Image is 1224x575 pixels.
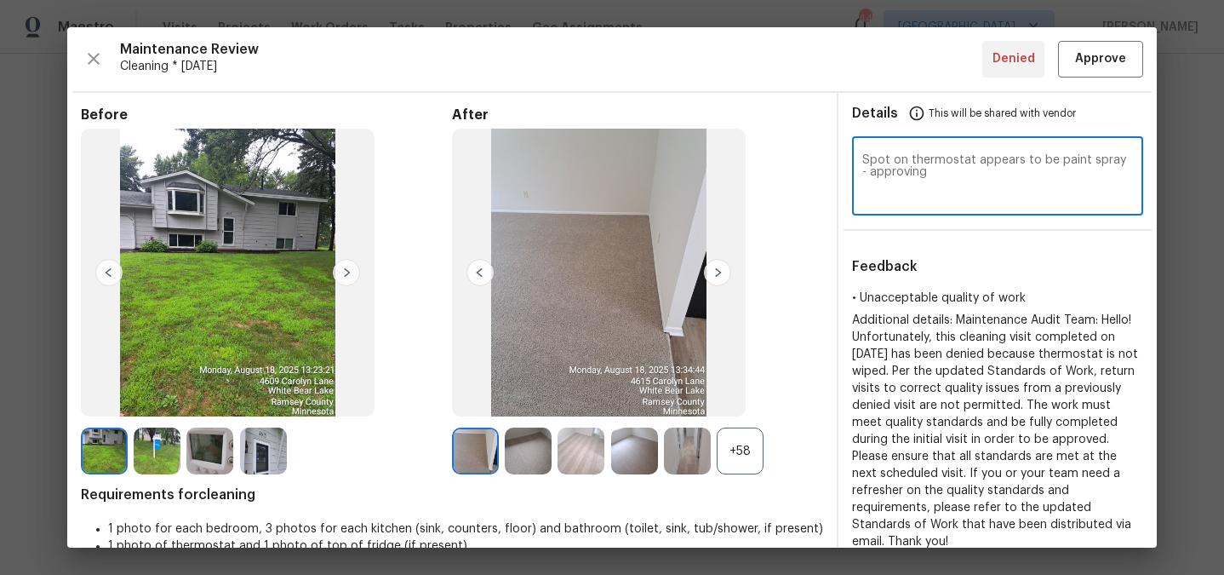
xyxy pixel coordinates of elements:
[466,259,494,286] img: left-chevron-button-url
[1058,41,1143,78] button: Approve
[108,520,823,538] li: 1 photo for each bedroom, 3 photos for each kitchen (sink, counters, floor) and bathroom (toilet,...
[95,259,123,286] img: left-chevron-button-url
[852,260,918,273] span: Feedback
[1075,49,1126,70] span: Approve
[704,259,731,286] img: right-chevron-button-url
[81,486,823,503] span: Requirements for cleaning
[120,41,982,58] span: Maintenance Review
[852,93,898,134] span: Details
[862,154,1133,202] textarea: Spot on thermostat appears to be paint spray - approving
[333,259,360,286] img: right-chevron-button-url
[108,538,823,555] li: 1 photo of thermostat and 1 photo of top of fridge (if present)
[452,106,823,124] span: After
[81,106,452,124] span: Before
[717,428,764,474] div: +58
[852,314,1138,548] span: Additional details: Maintenance Audit Team: Hello! Unfortunately, this cleaning visit completed o...
[929,93,1076,134] span: This will be shared with vendor
[120,58,982,75] span: Cleaning * [DATE]
[852,292,1026,304] span: • Unacceptable quality of work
